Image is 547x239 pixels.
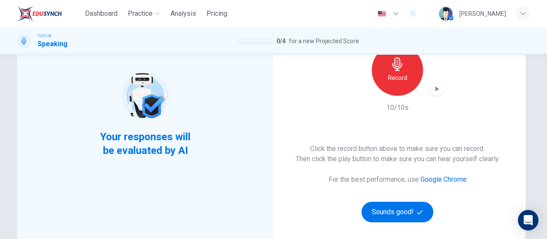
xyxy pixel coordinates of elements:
button: Dashboard [82,6,121,21]
span: Your responses will be evaluated by AI [94,130,197,157]
div: Open Intercom Messenger [518,210,538,230]
div: [PERSON_NAME] [459,9,506,19]
h1: Speaking [38,39,68,49]
button: Practice [124,6,164,21]
h6: 10/10s [386,103,409,113]
h6: Record [388,73,407,83]
span: Analysis [171,9,196,19]
span: Pricing [206,9,227,19]
button: Pricing [203,6,231,21]
a: EduSynch logo [17,5,82,22]
a: Google Chrome [421,175,467,183]
img: Profile picture [439,7,453,21]
button: Analysis [167,6,200,21]
span: TOEFL® [38,33,51,39]
button: Record [372,44,423,96]
span: Practice [128,9,153,19]
span: Dashboard [85,9,118,19]
span: for a new Projected Score [289,36,359,46]
img: en [376,11,387,17]
img: robot icon [118,68,172,123]
h6: Click the record button above to make sure you can record. Then click the play button to make sur... [296,144,500,164]
img: EduSynch logo [17,5,62,22]
button: Sounds good! [362,202,433,222]
span: 0 / 4 [276,36,285,46]
h6: For the best performance, use [329,174,467,185]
